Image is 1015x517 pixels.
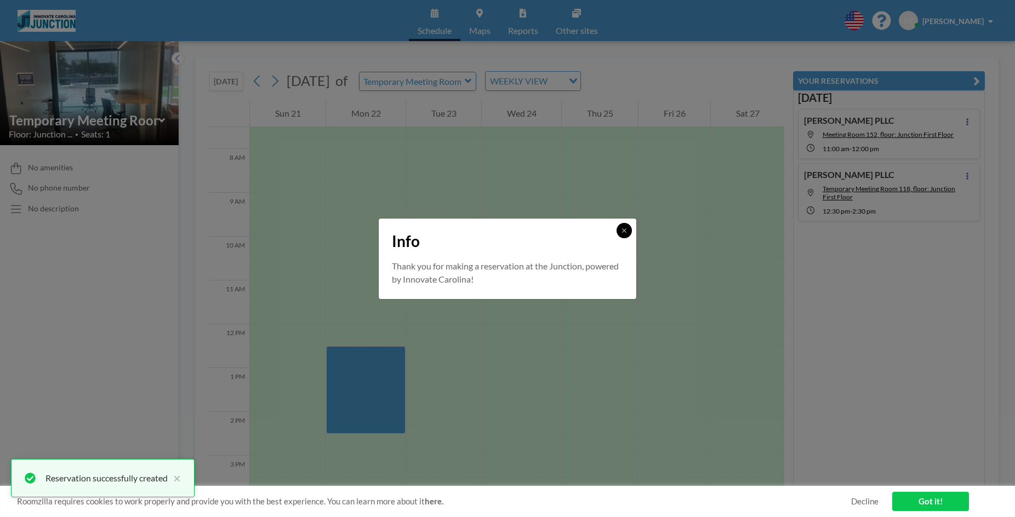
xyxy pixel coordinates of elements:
span: Roomzilla requires cookies to work properly and provide you with the best experience. You can lea... [17,496,851,507]
button: close [168,472,181,485]
div: Reservation successfully created [45,472,168,485]
a: here. [425,496,443,506]
a: Decline [851,496,879,507]
span: Info [392,232,420,251]
a: Got it! [892,492,969,511]
p: Thank you for making a reservation at the Junction, powered by Innovate Carolina! [392,260,623,286]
